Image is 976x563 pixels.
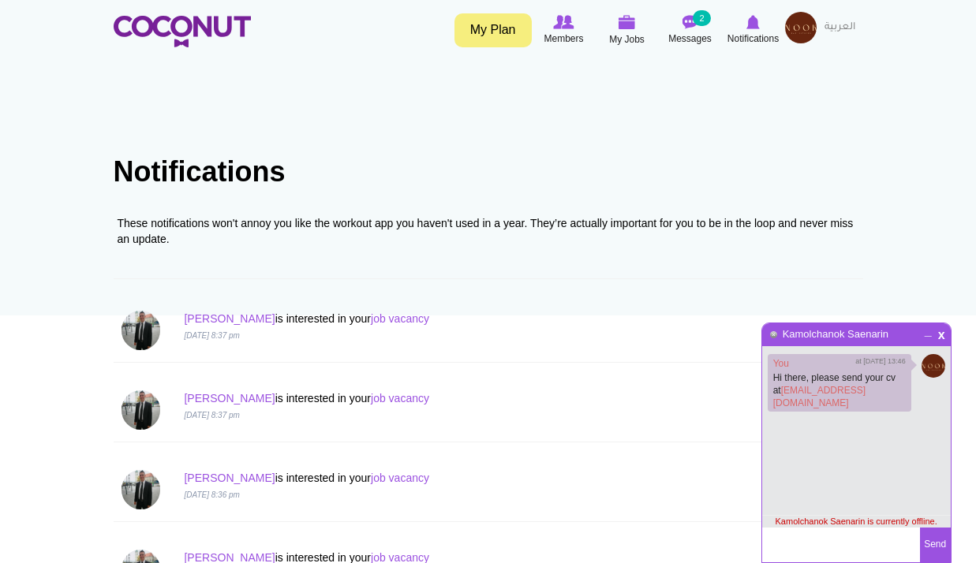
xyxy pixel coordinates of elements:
a: [PERSON_NAME] [184,472,275,484]
img: Browse Members [553,15,574,29]
span: Members [544,31,583,47]
img: Messages [682,15,698,29]
a: [EMAIL_ADDRESS][DOMAIN_NAME] [773,385,866,408]
p: is interested in your [184,311,665,326]
a: My Jobs My Jobs [596,12,659,49]
a: [PERSON_NAME] [184,312,275,325]
p: is interested in your [184,390,665,406]
div: These notifications won't annoy you like the workout app you haven't used in a year. They’re actu... [118,215,859,247]
span: Close [935,327,948,339]
a: My Plan [454,13,532,47]
a: Kamolchanok Saenarin [782,328,889,340]
a: You [773,358,789,369]
div: Kamolchanok Saenarin is currently offline. [762,515,951,528]
i: [DATE] 8:37 pm [184,331,239,340]
a: Notifications Notifications [722,12,785,48]
a: job vacancy [371,392,429,405]
a: Browse Members Members [533,12,596,48]
span: Minimize [922,326,935,335]
img: Notifications [746,15,760,29]
a: job vacancy [371,312,429,325]
a: Messages Messages 2 [659,12,722,48]
small: 2 [693,10,710,26]
a: العربية [817,12,863,43]
i: [DATE] 8:37 pm [184,411,239,419]
span: Notifications [727,31,779,47]
i: [DATE] 8:36 pm [184,490,239,499]
img: Untitled_35.png [922,354,945,378]
button: Send [920,528,951,562]
p: Hi there, please send your cv at [773,371,906,409]
span: My Jobs [609,32,645,47]
span: Messages [668,31,712,47]
img: Home [114,16,251,47]
p: is interested in your [184,470,665,486]
span: at [DATE] 13:46 [855,356,905,367]
img: My Jobs [619,15,636,29]
a: [PERSON_NAME] [184,392,275,405]
h1: Notifications [114,156,863,188]
a: job vacancy [371,472,429,484]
